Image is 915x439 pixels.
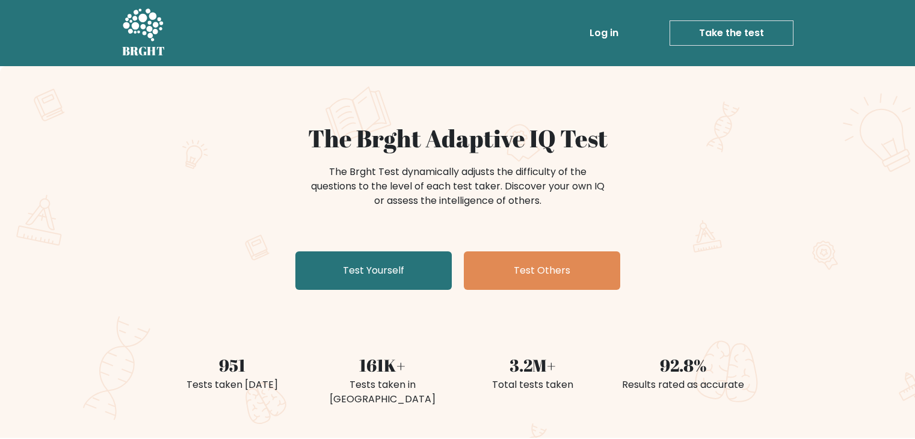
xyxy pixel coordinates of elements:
[464,251,620,290] a: Test Others
[615,352,751,378] div: 92.8%
[615,378,751,392] div: Results rated as accurate
[295,251,452,290] a: Test Yourself
[465,378,601,392] div: Total tests taken
[315,378,451,407] div: Tests taken in [GEOGRAPHIC_DATA]
[164,378,300,392] div: Tests taken [DATE]
[122,44,165,58] h5: BRGHT
[307,165,608,208] div: The Brght Test dynamically adjusts the difficulty of the questions to the level of each test take...
[670,20,793,46] a: Take the test
[315,352,451,378] div: 161K+
[585,21,623,45] a: Log in
[164,124,751,153] h1: The Brght Adaptive IQ Test
[122,5,165,61] a: BRGHT
[465,352,601,378] div: 3.2M+
[164,352,300,378] div: 951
